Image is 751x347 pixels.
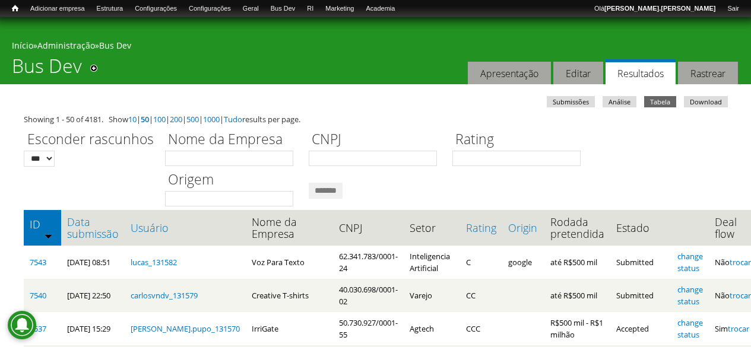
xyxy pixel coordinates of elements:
td: Varejo [404,279,460,312]
label: CNPJ [309,129,445,151]
a: Usuário [131,222,240,234]
div: » » [12,40,739,55]
strong: [PERSON_NAME].[PERSON_NAME] [604,5,715,12]
a: Análise [603,96,636,107]
td: CC [460,279,502,312]
td: 40.030.698/0001-02 [333,279,404,312]
a: Sair [721,3,745,15]
th: Rodada pretendida [544,210,610,246]
a: Geral [237,3,265,15]
td: R$500 mil - R$1 milhão [544,312,610,345]
th: Nome da Empresa [246,210,333,246]
a: Origin [508,222,538,234]
a: change status [677,284,703,307]
a: Configurações [183,3,237,15]
td: até R$500 mil [544,246,610,279]
td: Accepted [610,312,671,345]
a: Tabela [644,96,676,107]
a: Rating [466,222,496,234]
a: lucas_131582 [131,257,177,268]
th: Estado [610,210,671,246]
a: 500 [186,114,199,125]
td: [DATE] 15:29 [61,312,125,345]
td: Creative T-shirts [246,279,333,312]
a: RI [301,3,319,15]
a: Bus Dev [265,3,302,15]
td: 50.730.927/0001-55 [333,312,404,345]
td: Submitted [610,279,671,312]
a: trocar [728,323,749,334]
a: Início [6,3,24,14]
a: Início [12,40,33,51]
td: Agtech [404,312,460,345]
td: [DATE] 22:50 [61,279,125,312]
a: Data submissão [67,216,119,240]
a: Academia [360,3,401,15]
a: 7543 [30,257,46,268]
th: Setor [404,210,460,246]
a: Download [684,96,728,107]
label: Nome da Empresa [165,129,301,151]
a: Editar [553,62,603,85]
td: [DATE] 08:51 [61,246,125,279]
a: Configurações [129,3,183,15]
div: Showing 1 - 50 of 4181. Show | | | | | | results per page. [24,113,727,125]
a: [PERSON_NAME].pupo_131570 [131,323,240,334]
a: Tudo [224,114,242,125]
th: CNPJ [333,210,404,246]
label: Rating [452,129,588,151]
a: 1000 [203,114,220,125]
a: Submissões [547,96,595,107]
label: Esconder rascunhos [24,129,157,151]
a: Administração [37,40,95,51]
a: trocar [730,290,751,301]
h1: Bus Dev [12,55,82,84]
a: Estrutura [91,3,129,15]
a: Bus Dev [99,40,131,51]
img: ordem crescente [45,232,52,240]
a: change status [677,251,703,273]
a: Adicionar empresa [24,3,91,15]
td: C [460,246,502,279]
td: Submitted [610,246,671,279]
td: até R$500 mil [544,279,610,312]
a: 100 [153,114,166,125]
a: Rastrear [678,62,738,85]
a: Olá[PERSON_NAME].[PERSON_NAME] [588,3,721,15]
a: 200 [170,114,182,125]
a: ID [30,218,55,230]
label: Origem [165,170,301,191]
a: Apresentação [468,62,551,85]
a: 7537 [30,323,46,334]
a: 7540 [30,290,46,301]
a: trocar [730,257,751,268]
a: carlosvndv_131579 [131,290,198,301]
td: CCC [460,312,502,345]
a: 10 [128,114,137,125]
td: Voz Para Texto [246,246,333,279]
a: 50 [141,114,149,125]
a: Resultados [606,59,676,85]
td: Inteligencia Artificial [404,246,460,279]
span: Início [12,4,18,12]
td: 62.341.783/0001-24 [333,246,404,279]
td: IrriGate [246,312,333,345]
a: change status [677,317,703,340]
td: google [502,246,544,279]
a: Marketing [319,3,360,15]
